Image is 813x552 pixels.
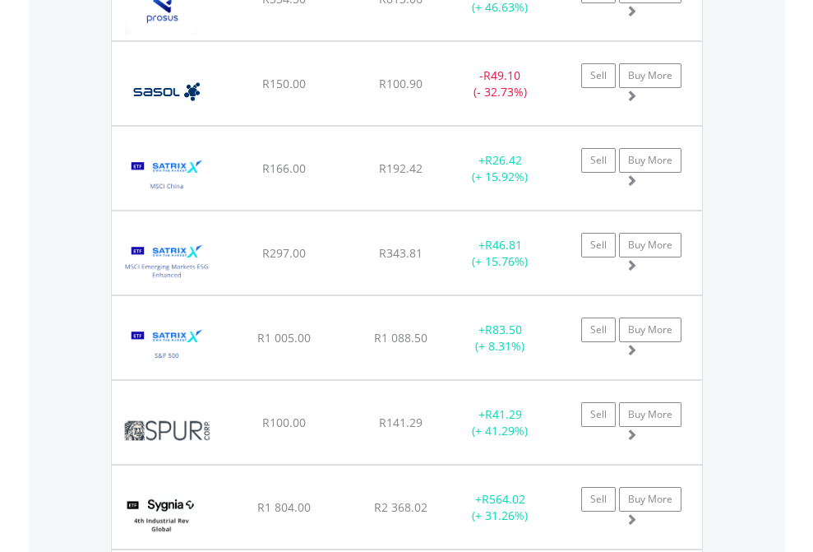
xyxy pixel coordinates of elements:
[120,232,215,290] img: EQU.ZA.STXEME.png
[581,233,616,257] a: Sell
[449,237,552,270] div: + (+ 15.76%)
[449,406,552,439] div: + (+ 41.29%)
[619,318,681,342] a: Buy More
[485,237,522,253] span: R46.81
[257,499,311,515] span: R1 804.00
[379,415,423,430] span: R141.29
[449,67,552,100] div: - (- 32.73%)
[120,486,203,545] img: EQU.ZA.SYG4IR.png
[581,402,616,427] a: Sell
[262,245,306,261] span: R297.00
[619,63,681,88] a: Buy More
[619,487,681,512] a: Buy More
[120,317,215,375] img: EQU.ZA.STX500.png
[374,499,427,515] span: R2 368.02
[449,322,552,355] div: + (+ 8.31%)
[120,63,213,121] img: EQU.ZA.SOL.png
[374,330,427,346] span: R1 088.50
[485,152,522,168] span: R26.42
[379,160,423,176] span: R192.42
[379,76,423,91] span: R100.90
[482,491,525,507] span: R564.02
[485,406,522,422] span: R41.29
[483,67,520,83] span: R49.10
[485,322,522,337] span: R83.50
[449,152,552,185] div: + (+ 15.92%)
[581,63,616,88] a: Sell
[619,148,681,173] a: Buy More
[581,148,616,173] a: Sell
[262,76,306,91] span: R150.00
[581,487,616,512] a: Sell
[619,402,681,427] a: Buy More
[262,160,306,176] span: R166.00
[581,318,616,342] a: Sell
[262,415,306,430] span: R100.00
[619,233,681,257] a: Buy More
[449,491,552,524] div: + (+ 31.26%)
[379,245,423,261] span: R343.81
[257,330,311,346] span: R1 005.00
[120,401,215,460] img: EQU.ZA.SUR.png
[120,147,215,206] img: EQU.ZA.STXCHN.png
